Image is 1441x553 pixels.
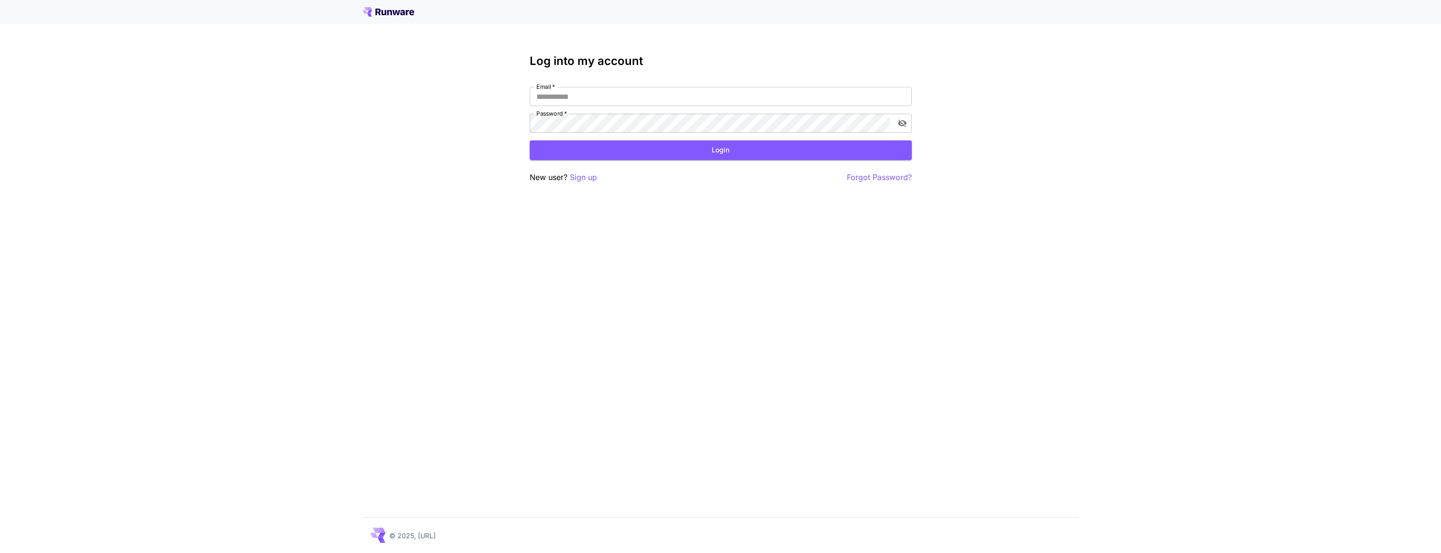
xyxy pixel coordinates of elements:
[530,140,912,160] button: Login
[536,83,555,91] label: Email
[847,171,912,183] button: Forgot Password?
[894,115,911,132] button: toggle password visibility
[530,54,912,68] h3: Log into my account
[530,171,597,183] p: New user?
[570,171,597,183] button: Sign up
[536,109,567,117] label: Password
[389,531,436,541] p: © 2025, [URL]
